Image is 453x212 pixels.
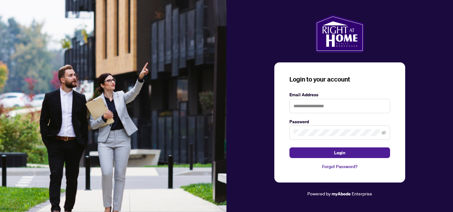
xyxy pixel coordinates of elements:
h3: Login to your account [289,75,390,84]
span: Powered by [307,191,331,196]
a: Forgot Password? [289,163,390,170]
label: Email Address [289,91,390,98]
label: Password [289,118,390,125]
img: ma-logo [315,15,364,52]
span: Enterprise [352,191,372,196]
button: Login [289,147,390,158]
a: myAbode [332,190,351,197]
span: eye-invisible [382,130,386,135]
span: Login [334,148,345,158]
